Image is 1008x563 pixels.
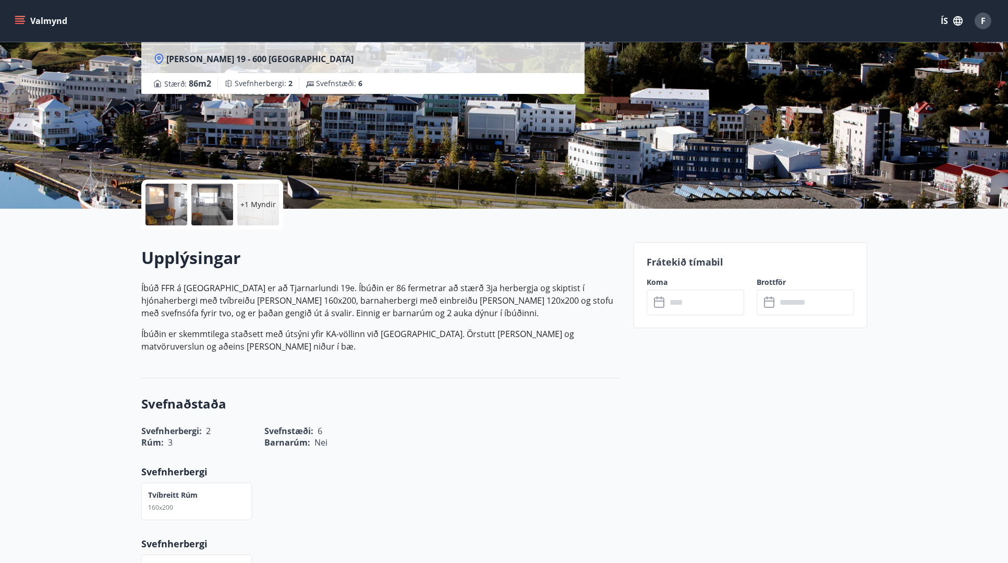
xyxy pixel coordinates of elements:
h2: Upplýsingar [141,246,621,269]
p: Tvíbreitt rúm [148,490,198,500]
span: Rúm : [141,437,164,448]
p: Frátekið tímabil [647,255,854,269]
p: Svefnherbergi [141,537,621,550]
label: Brottför [757,277,854,288]
button: menu [13,11,71,30]
span: 86 m2 [189,78,211,89]
h3: Svefnaðstaða [141,395,621,413]
span: 160x200 [148,503,173,512]
span: Stærð : [164,77,211,90]
button: ÍS [935,11,968,30]
span: 3 [168,437,173,448]
p: Svefnherbergi [141,465,621,478]
span: F [981,15,986,27]
label: Koma [647,277,744,288]
p: +1 Myndir [240,199,276,210]
span: 6 [358,78,362,88]
span: Barnarúm : [264,437,310,448]
span: [PERSON_NAME] 19 - 600 [GEOGRAPHIC_DATA] [166,53,354,65]
p: Íbúð FFR á [GEOGRAPHIC_DATA] er að Tjarnarlundi 19e. Íbúðin er 86 fermetrar að stærð 3ja herbergj... [141,282,621,319]
span: Svefnherbergi : [235,78,293,89]
p: Íbúðin er skemmtilega staðsett með útsýni yfir KA-völlinn við [GEOGRAPHIC_DATA]. Örstutt [PERSON_... [141,328,621,353]
button: F [970,8,995,33]
span: 2 [288,78,293,88]
span: Svefnstæði : [316,78,362,89]
span: Nei [314,437,327,448]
